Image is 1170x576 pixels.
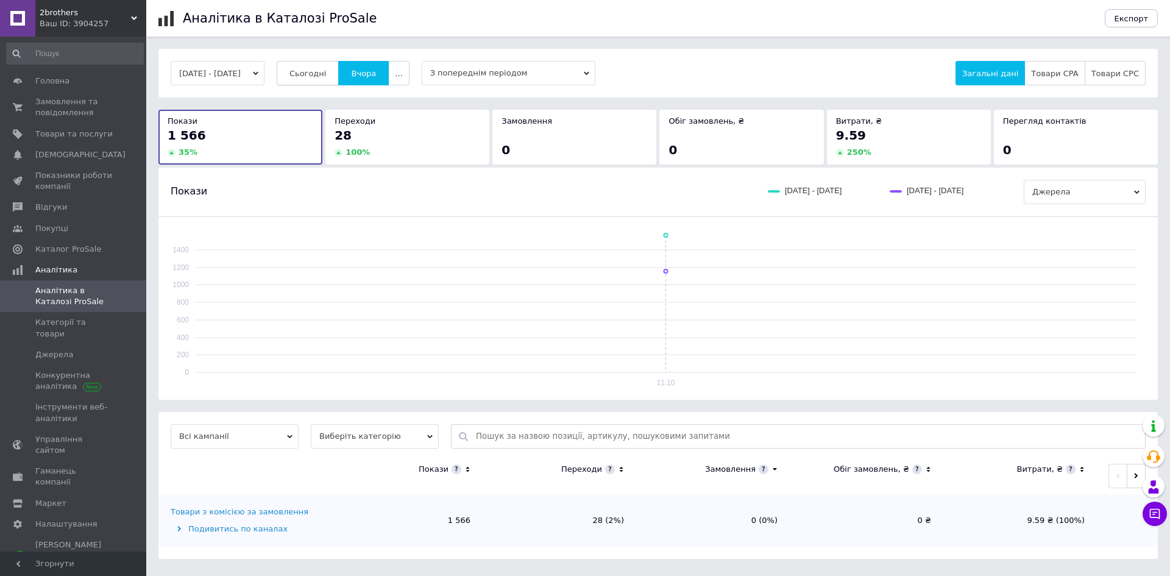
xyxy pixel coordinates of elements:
text: 0 [185,368,189,377]
span: 100 % [346,148,370,157]
span: Головна [35,76,69,87]
span: Каталог ProSale [35,244,101,255]
span: Вчора [351,69,376,78]
div: Ваш ID: 3904257 [40,18,146,29]
div: Товари з комісією за замовлення [171,507,308,517]
span: Виберіть категорію [311,424,439,449]
text: 1200 [172,263,189,272]
span: Інструменти веб-аналітики [35,402,113,424]
span: 9.59 [836,128,866,143]
span: З попереднім періодом [422,61,595,85]
text: 1400 [172,246,189,254]
span: 35 % [179,148,197,157]
text: 400 [177,333,189,342]
span: Управління сайтом [35,434,113,456]
span: Джерела [35,349,73,360]
span: [DEMOGRAPHIC_DATA] [35,149,126,160]
button: ... [388,61,409,85]
span: Аналітика [35,265,77,276]
text: 200 [177,350,189,359]
span: Товари та послуги [35,129,113,140]
span: Налаштування [35,519,97,530]
h1: Аналітика в Каталозі ProSale [183,11,377,26]
td: 0 ₴ [790,494,943,547]
div: Покази [419,464,448,475]
div: Обіг замовлень, ₴ [834,464,909,475]
span: Витрати, ₴ [836,116,882,126]
span: Покупці [35,223,68,234]
span: Експорт [1115,14,1149,23]
button: Товари CPC [1085,61,1146,85]
span: 1 566 [168,128,206,143]
span: 2brothers [40,7,131,18]
span: Показники роботи компанії [35,170,113,192]
span: ... [395,69,402,78]
span: Замовлення та повідомлення [35,96,113,118]
div: Замовлення [705,464,756,475]
button: Загальні дані [955,61,1025,85]
span: 28 [335,128,352,143]
span: Покази [168,116,197,126]
span: Покази [171,185,207,198]
span: 250 % [847,148,871,157]
span: Всі кампанії [171,424,299,449]
text: 800 [177,298,189,307]
button: Чат з покупцем [1143,502,1167,526]
button: Товари CPA [1024,61,1085,85]
input: Пошук [6,43,144,65]
div: Переходи [561,464,602,475]
span: Маркет [35,498,66,509]
text: 1000 [172,280,189,289]
div: Подивитись по каналах [171,524,326,535]
span: 0 [668,143,677,157]
span: Категорії та товари [35,317,113,339]
span: 0 [1003,143,1012,157]
span: Переходи [335,116,375,126]
td: 1 566 [329,494,483,547]
input: Пошук за назвою позиції, артикулу, пошуковими запитами [476,425,1139,448]
td: 0 (0%) [636,494,790,547]
span: Відгуки [35,202,67,213]
span: [PERSON_NAME] та рахунки [35,539,113,573]
button: Вчора [338,61,389,85]
div: Витрати, ₴ [1016,464,1063,475]
button: Експорт [1105,9,1158,27]
span: Конкурентна аналітика [35,370,113,392]
span: Замовлення [502,116,552,126]
span: Джерела [1024,180,1146,204]
span: Гаманець компанії [35,466,113,488]
span: Товари CPA [1031,69,1078,78]
span: 0 [502,143,510,157]
span: Товари CPC [1091,69,1139,78]
button: Сьогодні [277,61,339,85]
text: 11.10 [656,379,675,387]
td: 9.59 ₴ (100%) [943,494,1097,547]
td: 28 (2%) [483,494,636,547]
span: Обіг замовлень, ₴ [668,116,744,126]
span: Перегляд контактів [1003,116,1087,126]
button: [DATE] - [DATE] [171,61,264,85]
span: Загальні дані [962,69,1018,78]
span: Аналітика в Каталозі ProSale [35,285,113,307]
text: 600 [177,316,189,324]
span: Сьогодні [289,69,327,78]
